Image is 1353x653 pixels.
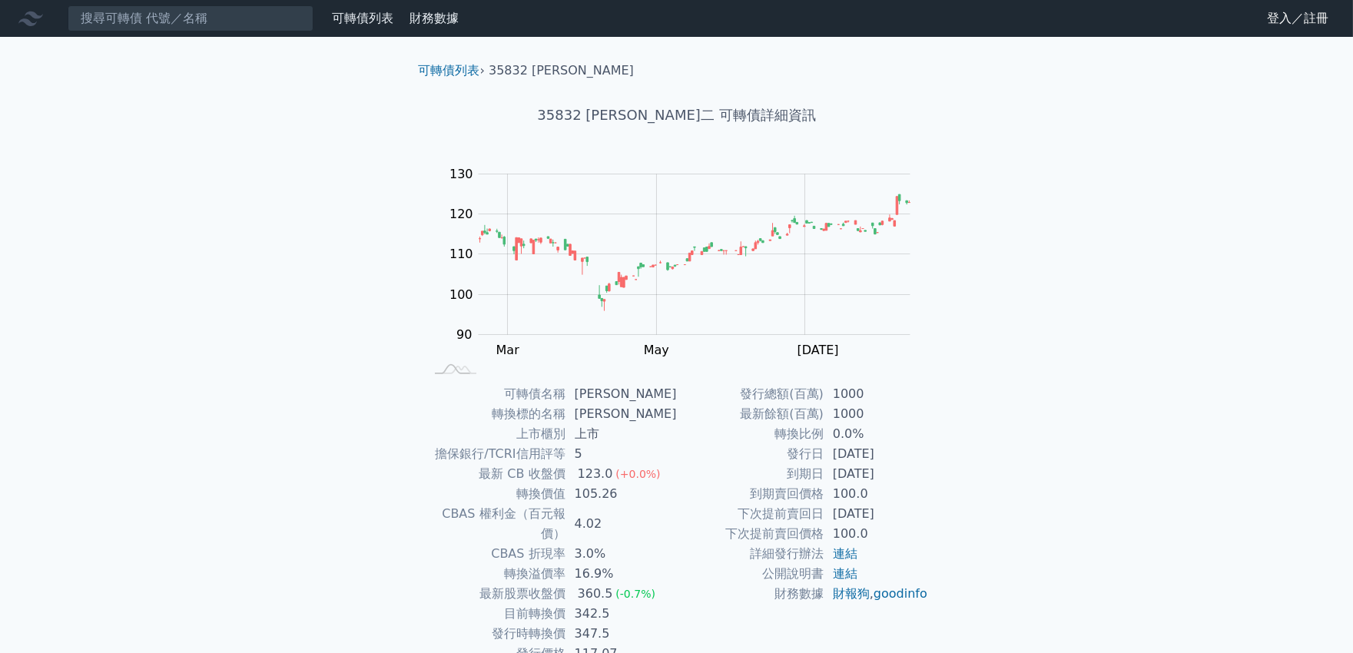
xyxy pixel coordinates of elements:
td: [DATE] [824,504,929,524]
td: 105.26 [565,484,677,504]
tspan: 110 [449,247,473,261]
li: › [419,61,485,80]
td: 最新餘額(百萬) [677,404,824,424]
td: 347.5 [565,624,677,644]
td: 1000 [824,384,929,404]
td: 0.0% [824,424,929,444]
h1: 35832 [PERSON_NAME]二 可轉債詳細資訊 [406,104,947,126]
td: [PERSON_NAME] [565,404,677,424]
div: 123.0 [575,464,616,484]
td: [DATE] [824,464,929,484]
td: 轉換比例 [677,424,824,444]
td: 下次提前賣回價格 [677,524,824,544]
td: 4.02 [565,504,677,544]
a: 連結 [833,566,857,581]
td: 轉換標的名稱 [425,404,565,424]
td: 轉換溢價率 [425,564,565,584]
td: 上市 [565,424,677,444]
a: 財務數據 [410,11,459,25]
td: 發行時轉換價 [425,624,565,644]
td: 1000 [824,404,929,424]
a: goodinfo [874,586,927,601]
tspan: 100 [449,287,473,302]
li: 35832 [PERSON_NAME] [489,61,634,80]
tspan: 90 [456,327,472,342]
td: , [824,584,929,604]
td: 5 [565,444,677,464]
td: 可轉債名稱 [425,384,565,404]
td: 上市櫃別 [425,424,565,444]
g: Chart [442,167,934,389]
td: 到期賣回價格 [677,484,824,504]
td: CBAS 折現率 [425,544,565,564]
td: 到期日 [677,464,824,484]
td: 目前轉換價 [425,604,565,624]
td: 最新股票收盤價 [425,584,565,604]
tspan: [DATE] [798,343,839,357]
td: 16.9% [565,564,677,584]
td: 發行總額(百萬) [677,384,824,404]
a: 可轉債列表 [332,11,393,25]
td: 最新 CB 收盤價 [425,464,565,484]
td: [PERSON_NAME] [565,384,677,404]
tspan: 120 [449,207,473,221]
a: 登入／註冊 [1255,6,1341,31]
a: 財報狗 [833,586,870,601]
input: 搜尋可轉債 代號／名稱 [68,5,313,31]
td: 下次提前賣回日 [677,504,824,524]
td: 342.5 [565,604,677,624]
td: 發行日 [677,444,824,464]
tspan: 130 [449,167,473,181]
td: 100.0 [824,524,929,544]
td: CBAS 權利金（百元報價） [425,504,565,544]
tspan: May [644,343,669,357]
a: 可轉債列表 [419,63,480,78]
tspan: Mar [496,343,520,357]
td: 公開說明書 [677,564,824,584]
td: 100.0 [824,484,929,504]
div: 360.5 [575,584,616,604]
td: 轉換價值 [425,484,565,504]
span: (-0.7%) [615,588,655,600]
td: 財務數據 [677,584,824,604]
td: 3.0% [565,544,677,564]
td: [DATE] [824,444,929,464]
td: 詳細發行辦法 [677,544,824,564]
td: 擔保銀行/TCRI信用評等 [425,444,565,464]
a: 連結 [833,546,857,561]
span: (+0.0%) [615,468,660,480]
